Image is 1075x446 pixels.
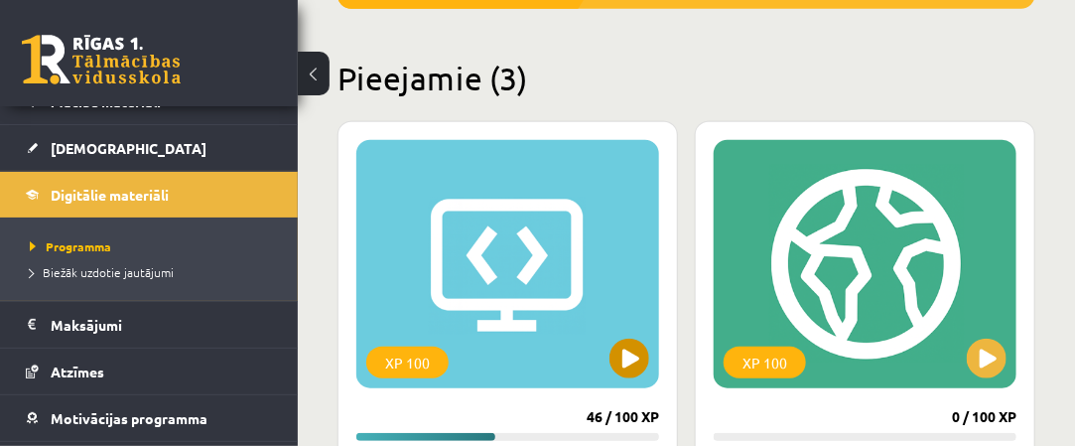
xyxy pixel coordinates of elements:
a: Biežāk uzdotie jautājumi [30,263,278,281]
div: XP 100 [724,347,806,378]
h2: Pieejamie (3) [337,59,1035,97]
a: Motivācijas programma [26,395,273,441]
legend: Maksājumi [51,302,273,348]
div: XP 100 [366,347,449,378]
a: [DEMOGRAPHIC_DATA] [26,125,273,171]
a: Atzīmes [26,349,273,394]
span: Motivācijas programma [51,409,207,427]
a: Rīgas 1. Tālmācības vidusskola [22,35,181,84]
span: [DEMOGRAPHIC_DATA] [51,139,206,157]
a: Digitālie materiāli [26,172,273,218]
span: Biežāk uzdotie jautājumi [30,264,174,280]
a: Programma [30,237,278,255]
span: Digitālie materiāli [51,186,169,204]
span: Atzīmes [51,363,104,380]
a: Maksājumi [26,302,273,348]
span: Programma [30,238,111,254]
